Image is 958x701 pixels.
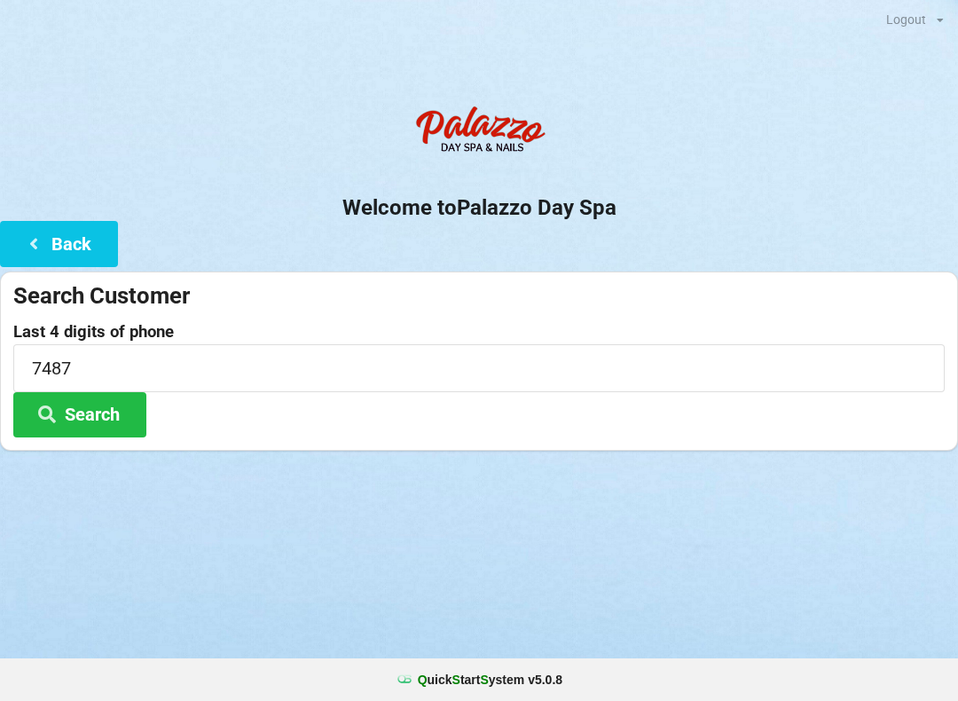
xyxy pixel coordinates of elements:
div: Logout [886,13,926,26]
span: S [452,673,460,687]
span: Q [418,673,428,687]
img: favicon.ico [396,671,413,689]
b: uick tart ystem v 5.0.8 [418,671,562,689]
label: Last 4 digits of phone [13,323,945,341]
div: Search Customer [13,281,945,311]
span: S [480,673,488,687]
input: 0000 [13,344,945,391]
img: PalazzoDaySpaNails-Logo.png [408,97,550,168]
button: Search [13,392,146,437]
